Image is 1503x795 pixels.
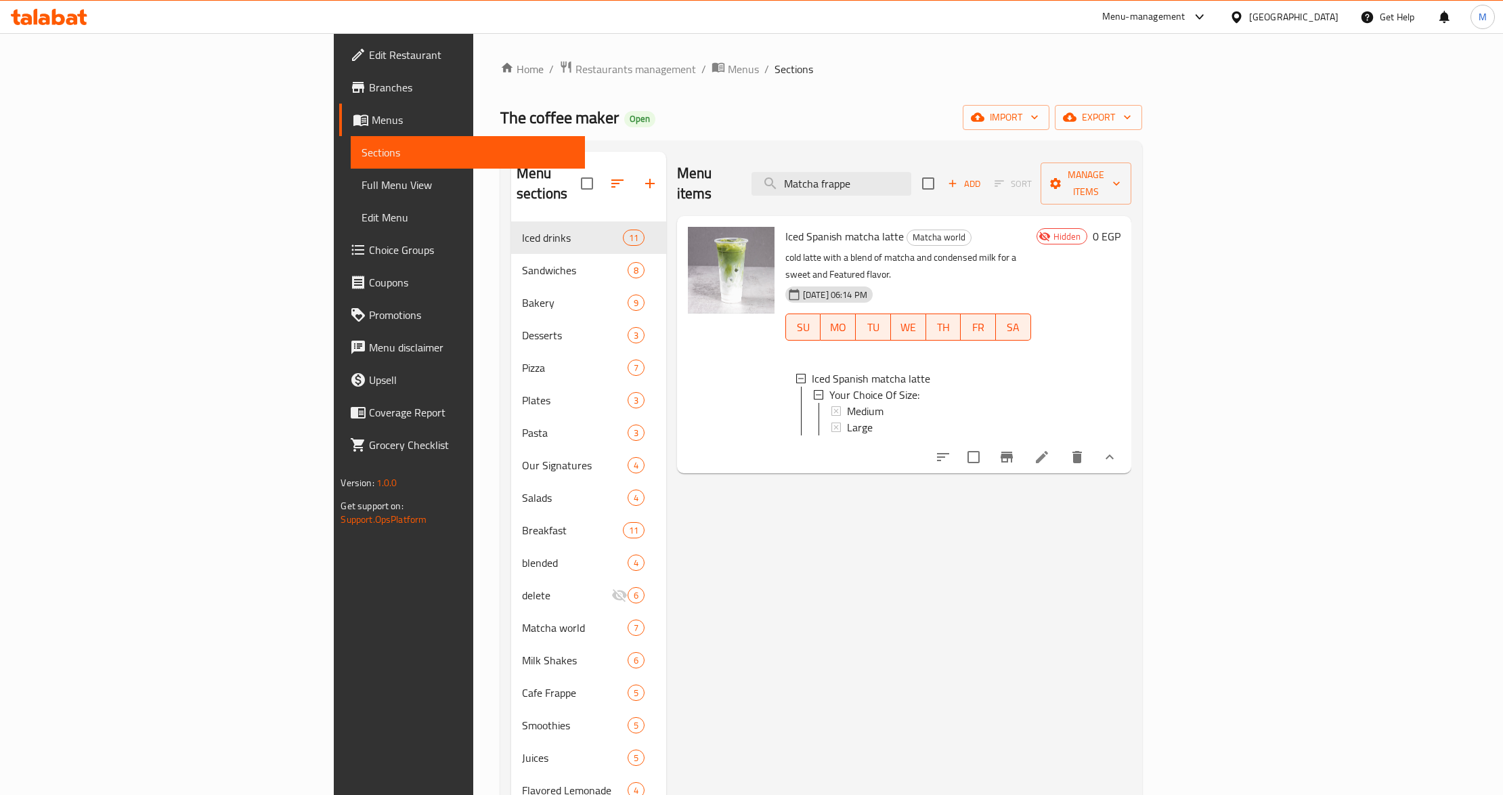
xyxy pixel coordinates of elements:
[791,318,816,337] span: SU
[376,474,397,492] span: 1.0.0
[522,457,628,473] span: Our Signatures
[351,201,585,234] a: Edit Menu
[623,230,645,246] div: items
[785,226,904,246] span: Iced Spanish matcha latte
[522,555,628,571] span: blended
[511,416,666,449] div: Pasta3
[628,425,645,441] div: items
[628,262,645,278] div: items
[511,481,666,514] div: Salads4
[785,314,821,341] button: SU
[369,307,574,323] span: Promotions
[369,79,574,95] span: Branches
[522,490,628,506] div: Salads
[628,557,644,570] span: 4
[628,654,644,667] span: 6
[369,372,574,388] span: Upsell
[677,163,735,204] h2: Menu items
[522,587,611,603] span: delete
[764,61,769,77] li: /
[369,274,574,291] span: Coupons
[927,441,959,473] button: sort-choices
[522,327,628,343] span: Desserts
[628,394,644,407] span: 3
[511,546,666,579] div: blended4
[339,71,585,104] a: Branches
[996,314,1031,341] button: SA
[369,437,574,453] span: Grocery Checklist
[522,295,628,311] div: Bakery
[522,262,628,278] span: Sandwiches
[1051,167,1120,200] span: Manage items
[522,425,628,441] span: Pasta
[339,39,585,71] a: Edit Restaurant
[942,173,986,194] span: Add item
[339,299,585,331] a: Promotions
[785,249,1031,283] p: cold latte with a blend of matcha and condensed milk for a sweet and Featured flavor.
[628,687,644,700] span: 5
[601,167,634,200] span: Sort sections
[522,360,628,376] span: Pizza
[1055,105,1142,130] button: export
[1249,9,1338,24] div: [GEOGRAPHIC_DATA]
[1093,441,1126,473] button: show more
[961,314,996,341] button: FR
[351,169,585,201] a: Full Menu View
[362,144,574,160] span: Sections
[339,266,585,299] a: Coupons
[1041,163,1131,205] button: Manage items
[826,318,850,337] span: MO
[522,620,628,636] div: Matcha world
[628,685,645,701] div: items
[511,709,666,742] div: Smoothies5
[372,112,574,128] span: Menus
[914,169,942,198] span: Select section
[522,392,628,408] span: Plates
[339,429,585,461] a: Grocery Checklist
[522,230,623,246] span: Iced drinks
[511,254,666,286] div: Sandwiches8
[1001,318,1026,337] span: SA
[907,230,971,245] span: Matcha world
[624,524,644,537] span: 11
[701,61,706,77] li: /
[1048,230,1087,243] span: Hidden
[628,457,645,473] div: items
[351,136,585,169] a: Sections
[628,622,644,635] span: 7
[522,522,623,538] div: Breakfast
[946,176,982,192] span: Add
[624,232,644,244] span: 11
[522,717,628,733] span: Smoothies
[628,297,644,309] span: 9
[628,362,644,374] span: 7
[628,750,645,766] div: items
[369,339,574,356] span: Menu disclaimer
[511,676,666,709] div: Cafe Frappe5
[511,742,666,774] div: Juices5
[1034,449,1050,465] a: Edit menu item
[339,104,585,136] a: Menus
[559,60,696,78] a: Restaurants management
[891,314,926,341] button: WE
[369,47,574,63] span: Edit Restaurant
[751,172,911,196] input: search
[511,579,666,611] div: delete6
[511,384,666,416] div: Plates3
[369,242,574,258] span: Choice Groups
[907,230,972,246] div: Matcha world
[511,286,666,319] div: Bakery9
[628,295,645,311] div: items
[522,750,628,766] span: Juices
[932,318,956,337] span: TH
[339,234,585,266] a: Choice Groups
